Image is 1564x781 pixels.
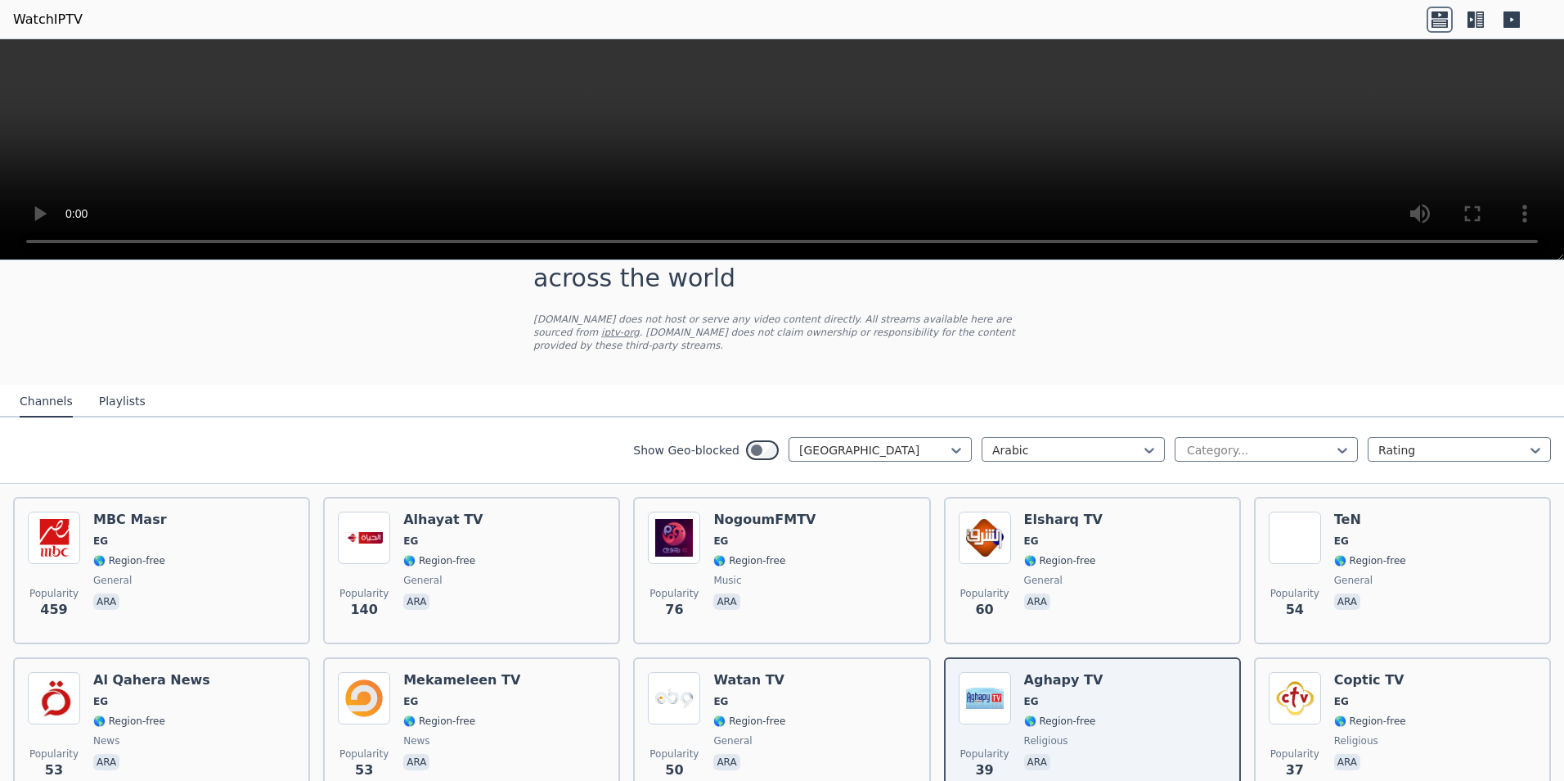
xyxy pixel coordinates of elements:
[1334,754,1360,770] p: ara
[1024,672,1103,688] h6: Aghapy TV
[403,715,475,728] span: 🌎 Region-free
[1334,715,1406,728] span: 🌎 Region-free
[403,535,418,548] span: EG
[960,587,1009,600] span: Popularity
[40,600,67,620] span: 459
[713,734,752,747] span: general
[713,535,728,548] span: EG
[533,313,1031,352] p: [DOMAIN_NAME] does not host or serve any video content directly. All streams available here are s...
[1286,761,1304,780] span: 37
[1286,600,1304,620] span: 54
[1024,734,1068,747] span: religious
[649,587,699,600] span: Popularity
[1334,512,1406,528] h6: TeN
[1334,695,1349,708] span: EG
[355,761,373,780] span: 53
[93,512,167,528] h6: MBC Masr
[403,672,520,688] h6: Mekameleen TV
[45,761,63,780] span: 53
[403,594,429,610] p: ara
[1270,587,1319,600] span: Popularity
[1334,574,1373,587] span: general
[1024,594,1050,610] p: ara
[665,600,683,620] span: 76
[28,672,80,725] img: Al Qahera News
[533,234,1031,293] h1: - Free IPTV streams from across the world
[959,512,1011,564] img: Elsharq TV
[403,734,429,747] span: news
[1024,535,1039,548] span: EG
[1269,512,1321,564] img: TeN
[403,754,429,770] p: ara
[601,327,640,338] a: iptv-org
[713,594,739,610] p: ara
[28,512,80,564] img: MBC Masr
[975,600,993,620] span: 60
[93,594,119,610] p: ara
[339,587,389,600] span: Popularity
[713,512,816,528] h6: NogoumFMTV
[339,747,389,761] span: Popularity
[93,672,210,688] h6: Al Qahera News
[713,672,785,688] h6: Watan TV
[403,695,418,708] span: EG
[93,715,165,728] span: 🌎 Region-free
[713,695,728,708] span: EG
[350,600,377,620] span: 140
[99,386,146,418] button: Playlists
[403,512,483,528] h6: Alhayat TV
[13,10,83,29] a: WatchIPTV
[93,695,108,708] span: EG
[93,554,165,567] span: 🌎 Region-free
[713,574,741,587] span: music
[960,747,1009,761] span: Popularity
[93,535,108,548] span: EG
[633,442,739,458] label: Show Geo-blocked
[338,672,390,725] img: Mekameleen TV
[93,754,119,770] p: ara
[93,734,119,747] span: news
[959,672,1011,725] img: Aghapy TV
[1334,672,1406,688] h6: Coptic TV
[1024,554,1096,567] span: 🌎 Region-free
[975,761,993,780] span: 39
[713,754,739,770] p: ara
[20,386,73,418] button: Channels
[1334,554,1406,567] span: 🌎 Region-free
[713,554,785,567] span: 🌎 Region-free
[1024,715,1096,728] span: 🌎 Region-free
[648,512,700,564] img: NogoumFMTV
[93,574,132,587] span: general
[29,747,79,761] span: Popularity
[1334,594,1360,610] p: ara
[338,512,390,564] img: Alhayat TV
[1024,695,1039,708] span: EG
[1024,574,1063,587] span: general
[649,747,699,761] span: Popularity
[665,761,683,780] span: 50
[1270,747,1319,761] span: Popularity
[403,554,475,567] span: 🌎 Region-free
[1334,535,1349,548] span: EG
[29,587,79,600] span: Popularity
[713,715,785,728] span: 🌎 Region-free
[403,574,442,587] span: general
[648,672,700,725] img: Watan TV
[1269,672,1321,725] img: Coptic TV
[1024,512,1103,528] h6: Elsharq TV
[1334,734,1378,747] span: religious
[1024,754,1050,770] p: ara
